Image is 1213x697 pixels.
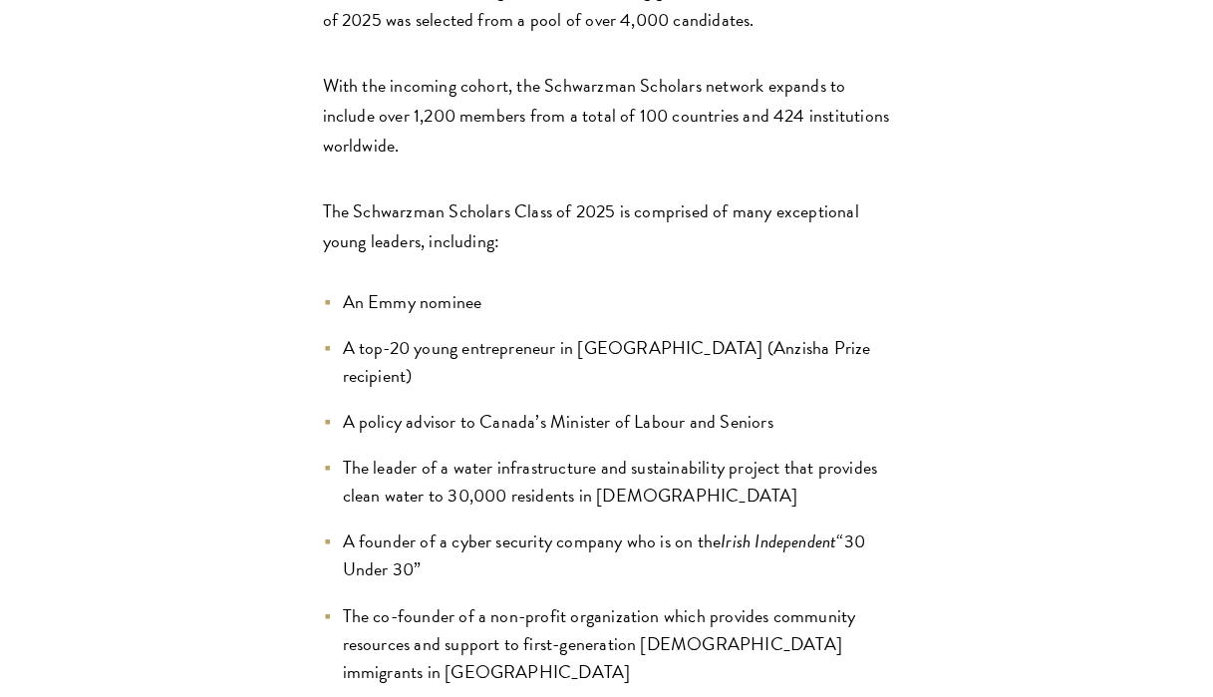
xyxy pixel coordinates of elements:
[323,527,891,583] li: A founder of a cyber security company who is on the “30 Under 30”
[323,334,891,390] li: A top-20 young entrepreneur in [GEOGRAPHIC_DATA] (Anzisha Prize recipient)
[323,408,891,436] li: A policy advisor to Canada’s Minister of Labour and Seniors
[323,288,891,316] li: An Emmy nominee
[323,602,891,686] li: The co-founder of a non-profit organization which provides community resources and support to fir...
[721,527,836,554] em: Irish Independent
[323,454,891,510] li: The leader of a water infrastructure and sustainability project that provides clean water to 30,0...
[323,71,891,161] p: With the incoming cohort, the Schwarzman Scholars network expands to include over 1,200 members f...
[323,196,891,256] p: The Schwarzman Scholars Class of 2025 is comprised of many exceptional young leaders, including:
